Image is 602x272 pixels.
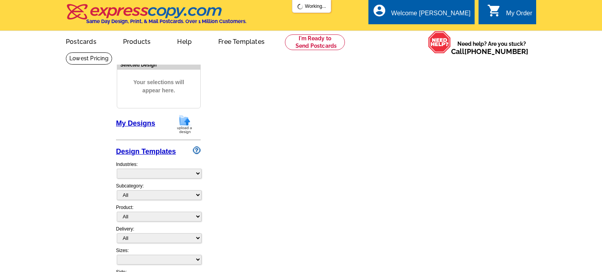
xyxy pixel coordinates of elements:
[123,70,194,103] span: Your selections will appear here.
[428,31,451,54] img: help
[372,4,386,18] i: account_circle
[193,146,201,154] img: design-wizard-help-icon.png
[116,225,201,247] div: Delivery:
[165,32,204,50] a: Help
[117,61,200,68] div: Selected Design
[506,10,532,21] div: My Order
[116,119,155,127] a: My Designs
[391,10,470,21] div: Welcome [PERSON_NAME]
[111,32,163,50] a: Products
[86,18,247,24] h4: Same Day Design, Print, & Mail Postcards. Over 1 Million Customers.
[116,157,201,182] div: Industries:
[174,114,195,134] img: upload-design
[116,204,201,225] div: Product:
[66,9,247,24] a: Same Day Design, Print, & Mail Postcards. Over 1 Million Customers.
[297,4,303,10] img: loading...
[206,32,277,50] a: Free Templates
[487,4,501,18] i: shopping_cart
[464,47,528,56] a: [PHONE_NUMBER]
[116,148,176,155] a: Design Templates
[53,32,109,50] a: Postcards
[451,40,532,56] span: Need help? Are you stuck?
[116,182,201,204] div: Subcategory:
[116,247,201,268] div: Sizes:
[487,9,532,18] a: shopping_cart My Order
[451,47,528,56] span: Call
